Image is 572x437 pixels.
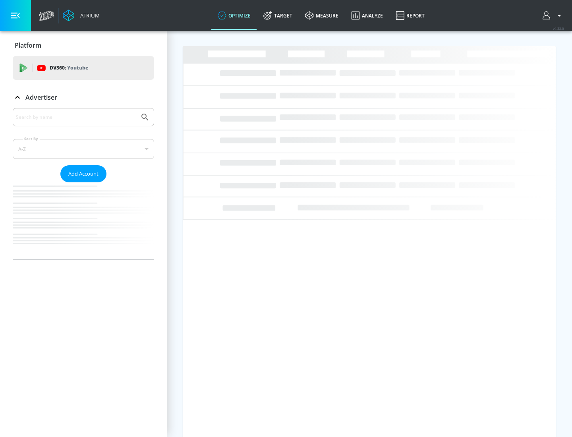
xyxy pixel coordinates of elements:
[389,1,431,30] a: Report
[345,1,389,30] a: Analyze
[25,93,57,102] p: Advertiser
[23,136,40,141] label: Sort By
[299,1,345,30] a: measure
[13,108,154,259] div: Advertiser
[63,10,100,21] a: Atrium
[67,64,88,72] p: Youtube
[13,34,154,56] div: Platform
[257,1,299,30] a: Target
[50,64,88,72] p: DV360:
[553,26,564,31] span: v 4.32.0
[68,169,99,178] span: Add Account
[60,165,106,182] button: Add Account
[13,86,154,108] div: Advertiser
[77,12,100,19] div: Atrium
[13,56,154,80] div: DV360: Youtube
[16,112,136,122] input: Search by name
[13,139,154,159] div: A-Z
[15,41,41,50] p: Platform
[211,1,257,30] a: optimize
[13,182,154,259] nav: list of Advertiser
